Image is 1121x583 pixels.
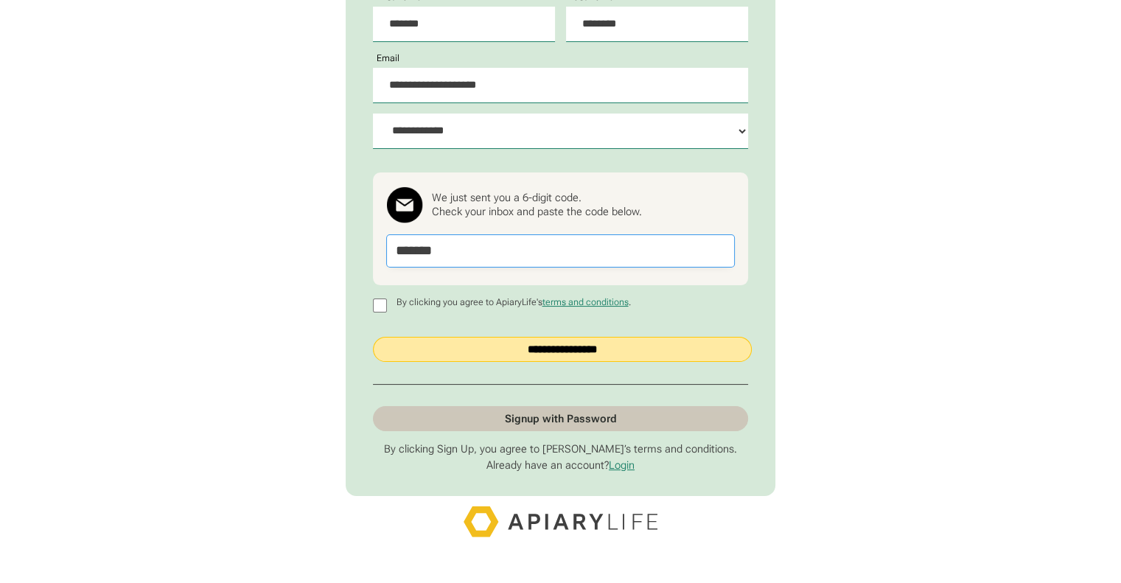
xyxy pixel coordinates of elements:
a: Signup with Password [373,406,749,432]
label: Email [373,54,405,64]
p: By clicking Sign Up, you agree to [PERSON_NAME]’s terms and conditions. [373,442,749,455]
a: terms and conditions [542,297,628,307]
div: We just sent you a 6-digit code. Check your inbox and paste the code below. [432,191,642,217]
p: By clicking you agree to ApiaryLife's . [392,298,635,308]
p: Already have an account? [373,458,749,472]
a: Login [609,458,635,472]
